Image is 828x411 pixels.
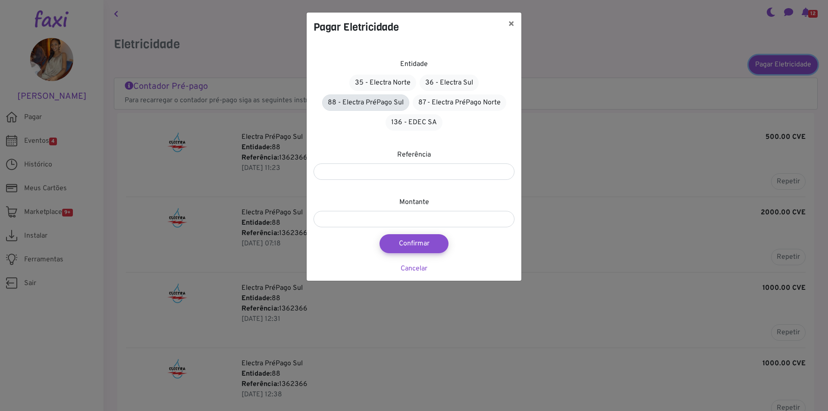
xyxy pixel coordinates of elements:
[379,234,448,253] button: Confirmar
[322,94,409,111] a: 88 - Electra PréPago Sul
[349,75,416,91] a: 35 - Electra Norte
[413,94,506,111] a: 87 - Electra PréPago Norte
[386,114,442,131] a: 136 - EDEC SA
[314,19,399,35] h4: Pagar Eletricidade
[401,264,427,273] a: Cancelar
[399,197,429,207] label: Montante
[501,13,521,37] button: ×
[397,150,431,160] label: Referência
[420,75,479,91] a: 36 - Electra Sul
[400,59,428,69] label: Entidade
